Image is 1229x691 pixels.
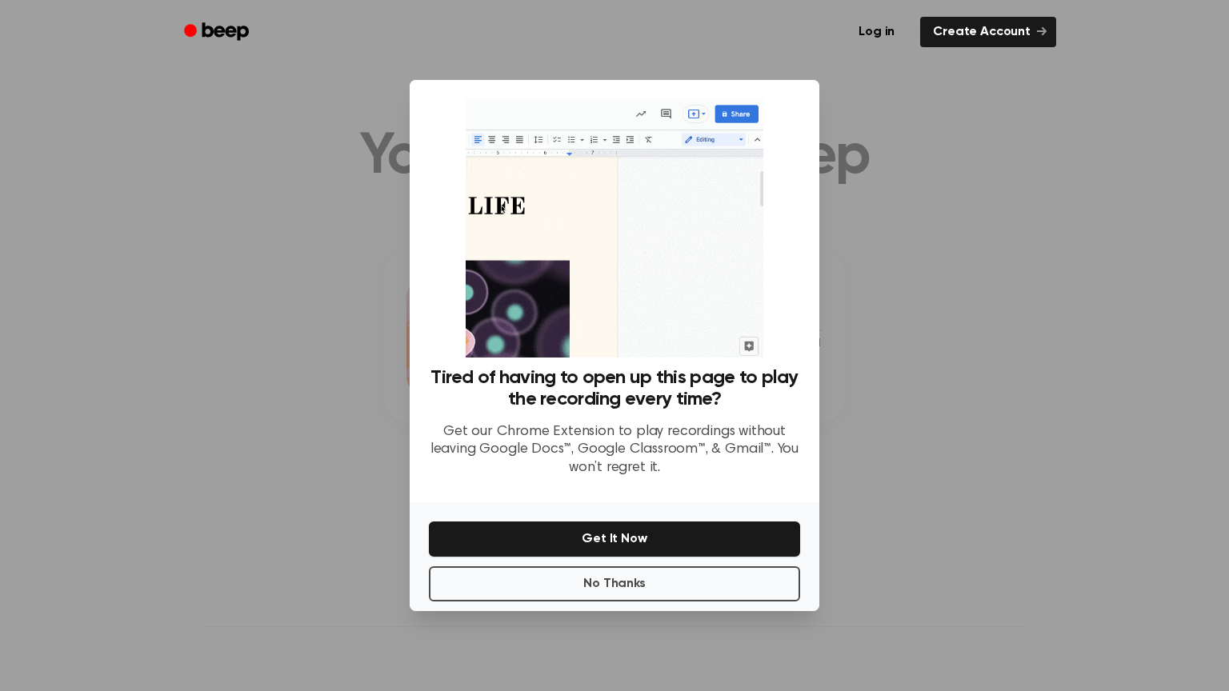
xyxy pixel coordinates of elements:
[429,423,800,477] p: Get our Chrome Extension to play recordings without leaving Google Docs™, Google Classroom™, & Gm...
[173,17,263,48] a: Beep
[429,521,800,557] button: Get It Now
[843,14,911,50] a: Log in
[466,99,763,357] img: Beep extension in action
[429,566,800,601] button: No Thanks
[429,367,800,410] h3: Tired of having to open up this page to play the recording every time?
[920,17,1056,47] a: Create Account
